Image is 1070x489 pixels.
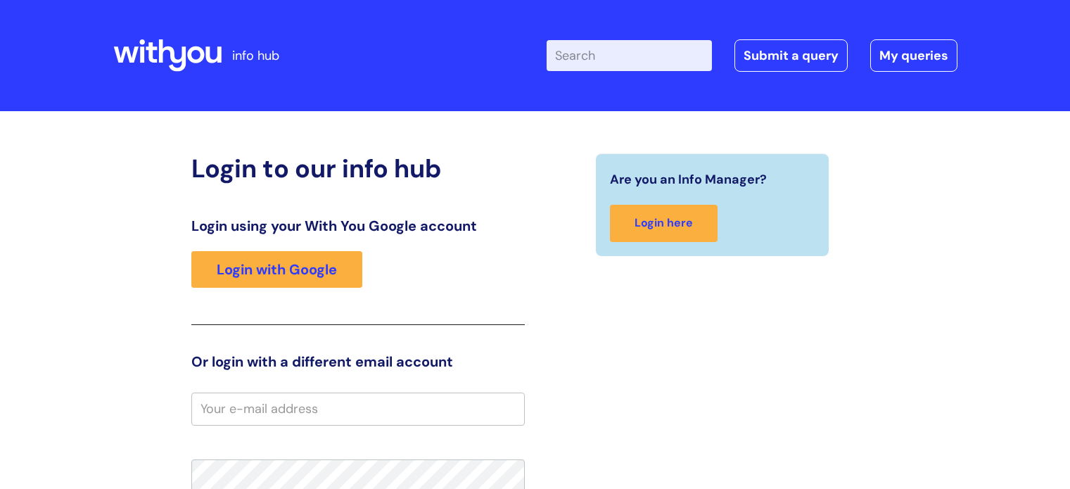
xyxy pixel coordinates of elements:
[870,39,957,72] a: My queries
[191,251,362,288] a: Login with Google
[547,40,712,71] input: Search
[191,353,525,370] h3: Or login with a different email account
[191,393,525,425] input: Your e-mail address
[191,217,525,234] h3: Login using your With You Google account
[734,39,848,72] a: Submit a query
[610,205,718,242] a: Login here
[610,168,767,191] span: Are you an Info Manager?
[232,44,279,67] p: info hub
[191,153,525,184] h2: Login to our info hub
